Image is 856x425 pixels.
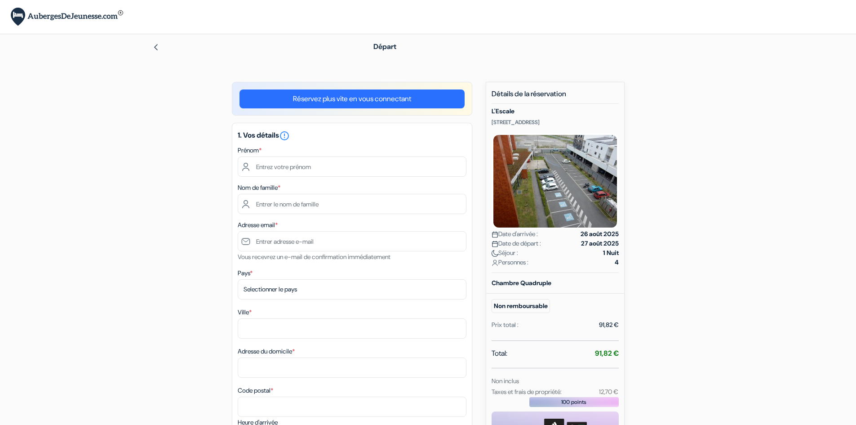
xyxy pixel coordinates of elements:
[615,258,619,267] strong: 4
[238,220,278,230] label: Adresse email
[279,130,290,140] a: error_outline
[238,130,466,141] h5: 1. Vos détails
[492,258,528,267] span: Personnes :
[492,299,550,313] small: Non remboursable
[492,259,498,266] img: user_icon.svg
[238,194,466,214] input: Entrer le nom de famille
[238,157,466,177] input: Entrez votre prénom
[492,239,541,248] span: Date de départ :
[492,348,507,359] span: Total:
[492,89,619,104] h5: Détails de la réservation
[238,386,273,395] label: Code postal
[492,279,551,287] b: Chambre Quadruple
[603,248,619,258] strong: 1 Nuit
[492,250,498,257] img: moon.svg
[561,398,586,406] span: 100 points
[238,268,253,278] label: Pays
[599,320,619,330] div: 91,82 €
[279,130,290,141] i: error_outline
[238,183,280,192] label: Nom de famille
[492,241,498,247] img: calendar.svg
[581,229,619,239] strong: 26 août 2025
[152,44,160,51] img: left_arrow.svg
[492,377,519,385] small: Non inclus
[373,42,396,51] span: Départ
[238,231,466,251] input: Entrer adresse e-mail
[238,146,262,155] label: Prénom
[492,248,518,258] span: Séjour :
[492,107,619,115] h5: L'Escale
[581,239,619,248] strong: 27 août 2025
[492,119,619,126] p: [STREET_ADDRESS]
[11,8,123,26] img: AubergesDeJeunesse.com
[492,388,562,396] small: Taxes et frais de propriété:
[238,347,295,356] label: Adresse du domicile
[240,89,465,108] a: Réservez plus vite en vous connectant
[492,231,498,238] img: calendar.svg
[492,229,538,239] span: Date d'arrivée :
[238,253,390,261] small: Vous recevrez un e-mail de confirmation immédiatement
[595,349,619,358] strong: 91,82 €
[599,388,618,396] small: 12,70 €
[492,320,519,330] div: Prix total :
[238,308,252,317] label: Ville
